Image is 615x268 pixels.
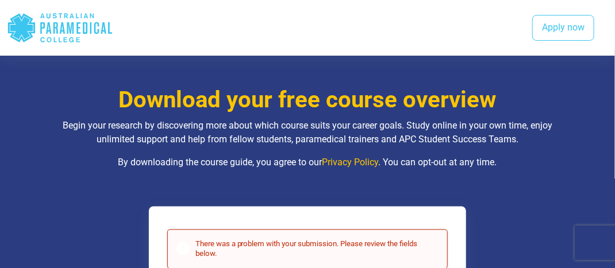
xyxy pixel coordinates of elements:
[52,119,563,147] p: Begin your research by discovering more about which course suits your career goals. Study online ...
[532,15,594,41] a: Apply now
[195,239,439,259] h2: There was a problem with your submission. Please review the fields below.
[322,157,379,168] a: Privacy Policy
[52,156,563,170] p: By downloading the course guide, you agree to our . You can opt-out at any time.
[7,9,113,46] div: Australian Paramedical College
[52,87,563,114] h3: Download your free course overview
